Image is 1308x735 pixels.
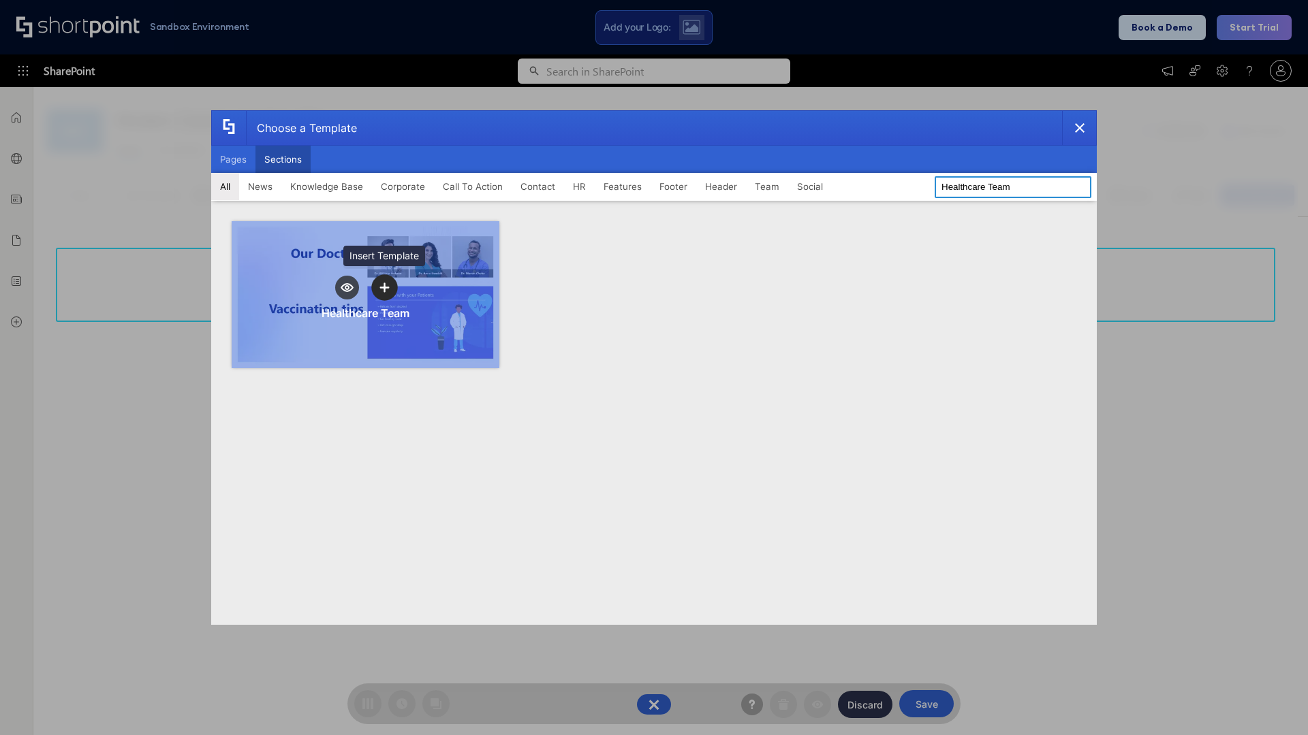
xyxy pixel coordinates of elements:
[564,173,595,200] button: HR
[595,173,651,200] button: Features
[211,110,1097,625] div: template selector
[281,173,372,200] button: Knowledge Base
[788,173,832,200] button: Social
[255,146,311,173] button: Sections
[239,173,281,200] button: News
[1240,670,1308,735] iframe: Chat Widget
[246,111,357,145] div: Choose a Template
[935,176,1091,198] input: Search
[434,173,512,200] button: Call To Action
[322,306,409,320] div: Healthcare Team
[372,173,434,200] button: Corporate
[696,173,746,200] button: Header
[746,173,788,200] button: Team
[512,173,564,200] button: Contact
[651,173,696,200] button: Footer
[211,173,239,200] button: All
[211,146,255,173] button: Pages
